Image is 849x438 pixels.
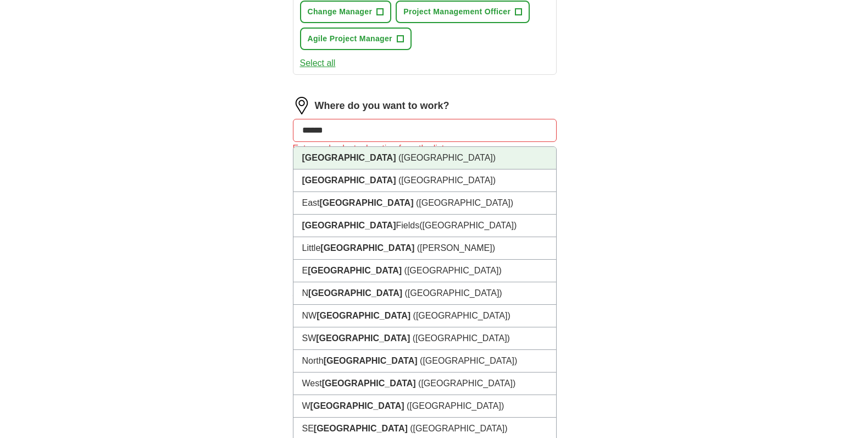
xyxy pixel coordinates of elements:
li: N [293,282,556,305]
span: ([GEOGRAPHIC_DATA]) [398,176,496,185]
span: Agile Project Manager [308,33,392,45]
span: Project Management Officer [403,6,510,18]
span: ([GEOGRAPHIC_DATA]) [404,266,502,275]
strong: [GEOGRAPHIC_DATA] [324,356,418,365]
div: Enter and select a location from the list [293,142,557,155]
li: NW [293,305,556,327]
li: E [293,260,556,282]
span: ([GEOGRAPHIC_DATA]) [420,356,517,365]
strong: [GEOGRAPHIC_DATA] [302,153,396,162]
button: Select all [300,57,336,70]
strong: [GEOGRAPHIC_DATA] [320,198,414,207]
span: ([GEOGRAPHIC_DATA]) [419,221,517,230]
strong: [GEOGRAPHIC_DATA] [317,311,410,320]
strong: [GEOGRAPHIC_DATA] [302,221,396,230]
li: SW [293,327,556,350]
strong: [GEOGRAPHIC_DATA] [314,424,408,433]
span: ([PERSON_NAME]) [417,243,495,253]
li: West [293,373,556,395]
strong: [GEOGRAPHIC_DATA] [320,243,414,253]
span: ([GEOGRAPHIC_DATA]) [407,401,504,410]
span: ([GEOGRAPHIC_DATA]) [404,288,502,298]
label: Where do you want to work? [315,98,450,113]
strong: [GEOGRAPHIC_DATA] [310,401,404,410]
span: ([GEOGRAPHIC_DATA]) [398,153,496,162]
button: Project Management Officer [396,1,530,23]
span: ([GEOGRAPHIC_DATA]) [413,311,510,320]
span: ([GEOGRAPHIC_DATA]) [418,379,515,388]
strong: [GEOGRAPHIC_DATA] [308,288,402,298]
li: North [293,350,556,373]
li: Little [293,237,556,260]
button: Change Manager [300,1,392,23]
span: Change Manager [308,6,373,18]
li: East [293,192,556,215]
strong: [GEOGRAPHIC_DATA] [302,176,396,185]
strong: [GEOGRAPHIC_DATA] [322,379,416,388]
li: Fields [293,215,556,237]
span: ([GEOGRAPHIC_DATA]) [410,424,507,433]
strong: [GEOGRAPHIC_DATA] [308,266,402,275]
strong: [GEOGRAPHIC_DATA] [316,333,410,343]
span: ([GEOGRAPHIC_DATA]) [413,333,510,343]
button: Agile Project Manager [300,28,412,50]
li: W [293,395,556,418]
img: location.png [293,97,310,114]
span: ([GEOGRAPHIC_DATA]) [416,198,513,207]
